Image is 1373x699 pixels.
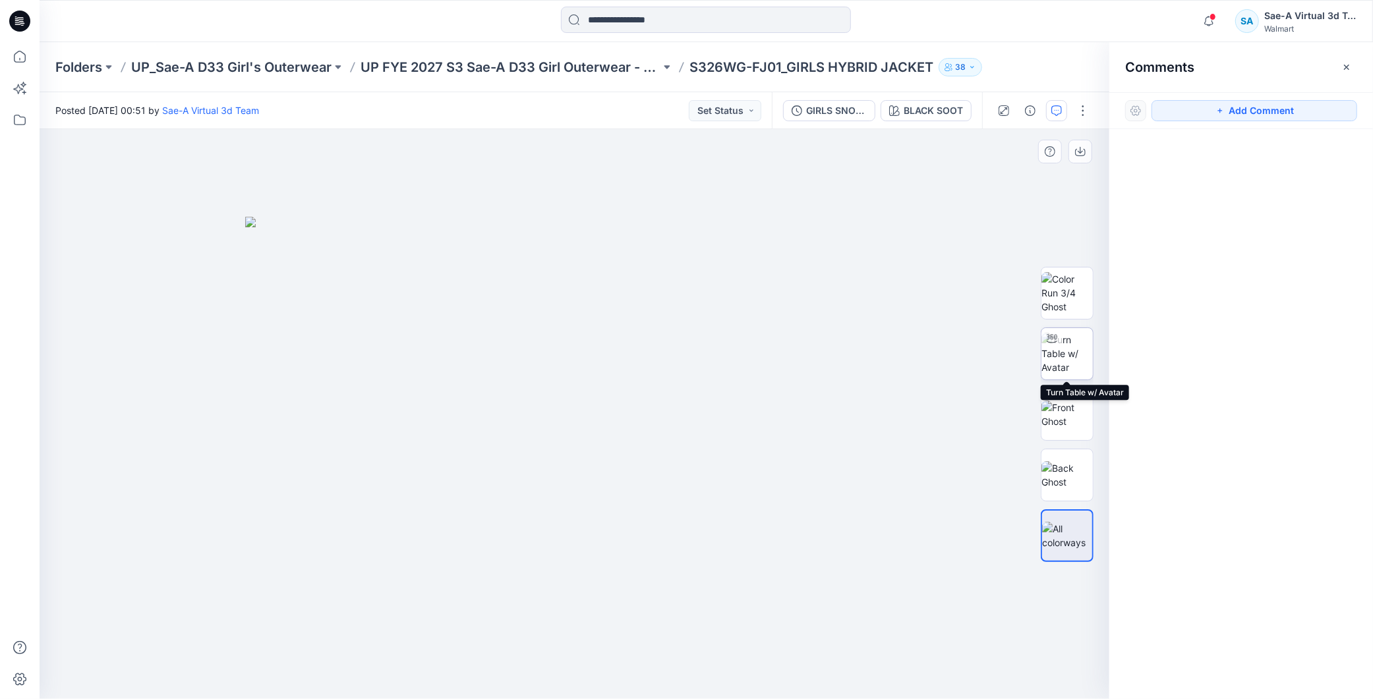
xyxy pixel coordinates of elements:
[55,58,102,76] a: Folders
[131,58,332,76] a: UP_Sae-A D33 Girl's Outerwear
[55,103,259,117] span: Posted [DATE] 00:51 by
[1042,522,1092,549] img: All colorways
[1264,24,1357,34] div: Walmart
[1041,461,1093,489] img: Back Ghost
[955,60,966,74] p: 38
[904,103,963,118] div: BLACK SOOT
[1041,272,1093,314] img: Color Run 3/4 Ghost
[1041,401,1093,428] img: Front Ghost
[1152,100,1357,121] button: Add Comment
[1264,8,1357,24] div: Sae-A Virtual 3d Team
[1125,59,1194,75] h2: Comments
[1235,9,1259,33] div: SA
[1020,100,1041,121] button: Details
[806,103,867,118] div: GIRLS SNOW BIB_FULL COLORWAYS
[881,100,972,121] button: BLACK SOOT
[939,58,982,76] button: 38
[689,58,933,76] p: S326WG-FJ01_GIRLS HYBRID JACKET
[783,100,875,121] button: GIRLS SNOW BIB_FULL COLORWAYS
[162,105,259,116] a: Sae-A Virtual 3d Team
[1041,333,1093,374] img: Turn Table w/ Avatar
[361,58,660,76] a: UP FYE 2027 S3 Sae-A D33 Girl Outerwear - OZARK TRAIL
